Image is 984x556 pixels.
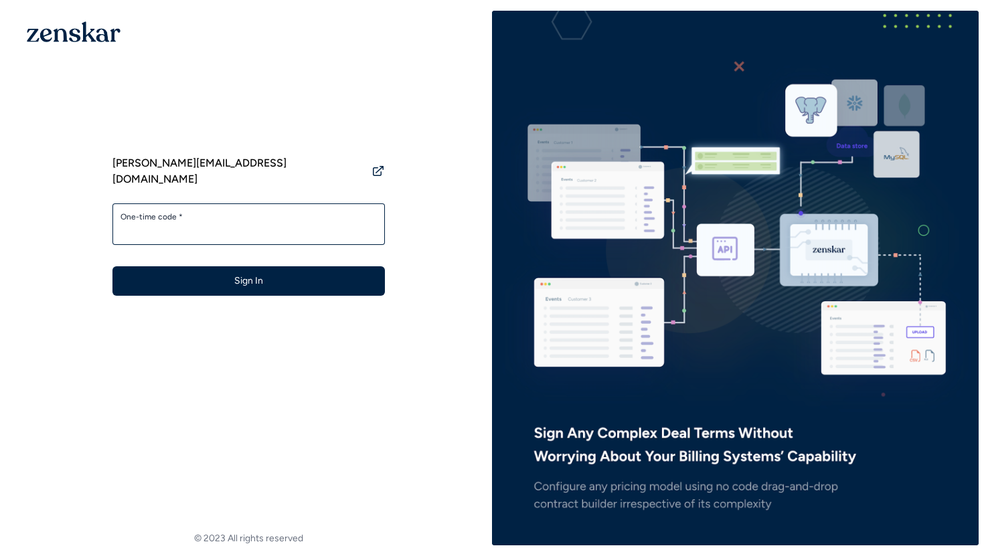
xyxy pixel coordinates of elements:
footer: © 2023 All rights reserved [5,532,492,545]
span: [PERSON_NAME][EMAIL_ADDRESS][DOMAIN_NAME] [112,155,366,187]
label: One-time code * [120,211,377,222]
button: Sign In [112,266,385,296]
img: 1OGAJ2xQqyY4LXKgY66KYq0eOWRCkrZdAb3gUhuVAqdWPZE9SRJmCz+oDMSn4zDLXe31Ii730ItAGKgCKgCCgCikA4Av8PJUP... [27,21,120,42]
